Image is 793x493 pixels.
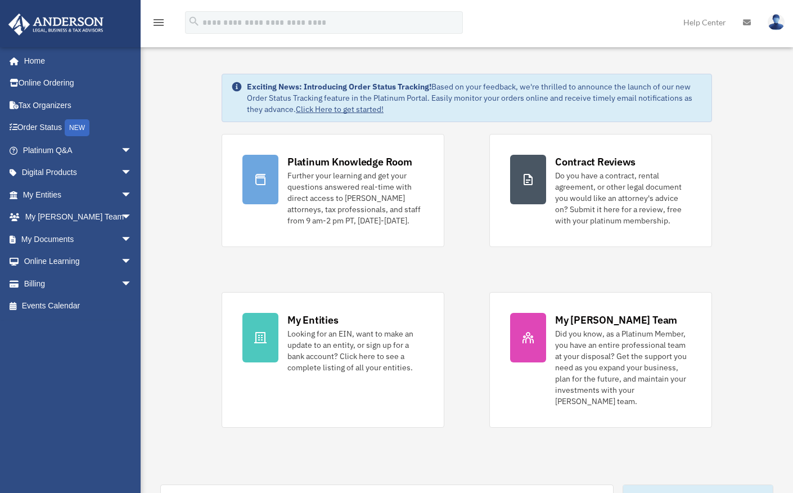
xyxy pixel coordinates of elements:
[8,72,149,95] a: Online Ordering
[287,170,423,226] div: Further your learning and get your questions answered real-time with direct access to [PERSON_NAM...
[121,139,143,162] span: arrow_drop_down
[8,116,149,140] a: Order StatusNEW
[121,250,143,274] span: arrow_drop_down
[121,206,143,229] span: arrow_drop_down
[121,228,143,251] span: arrow_drop_down
[489,292,712,428] a: My [PERSON_NAME] Team Did you know, as a Platinum Member, you have an entire professional team at...
[296,104,384,114] a: Click Here to get started!
[121,183,143,207] span: arrow_drop_down
[8,94,149,116] a: Tax Organizers
[8,206,149,228] a: My [PERSON_NAME] Teamarrow_drop_down
[555,155,636,169] div: Contract Reviews
[5,14,107,35] img: Anderson Advisors Platinum Portal
[287,313,338,327] div: My Entities
[555,313,677,327] div: My [PERSON_NAME] Team
[222,292,444,428] a: My Entities Looking for an EIN, want to make an update to an entity, or sign up for a bank accoun...
[8,183,149,206] a: My Entitiesarrow_drop_down
[8,139,149,162] a: Platinum Q&Aarrow_drop_down
[65,119,89,136] div: NEW
[287,328,423,373] div: Looking for an EIN, want to make an update to an entity, or sign up for a bank account? Click her...
[287,155,412,169] div: Platinum Knowledge Room
[247,82,431,92] strong: Exciting News: Introducing Order Status Tracking!
[8,250,149,273] a: Online Learningarrow_drop_down
[555,328,691,407] div: Did you know, as a Platinum Member, you have an entire professional team at your disposal? Get th...
[768,14,785,30] img: User Pic
[8,50,143,72] a: Home
[8,162,149,184] a: Digital Productsarrow_drop_down
[489,134,712,247] a: Contract Reviews Do you have a contract, rental agreement, or other legal document you would like...
[121,272,143,295] span: arrow_drop_down
[152,20,165,29] a: menu
[222,134,444,247] a: Platinum Knowledge Room Further your learning and get your questions answered real-time with dire...
[188,15,200,28] i: search
[247,81,702,115] div: Based on your feedback, we're thrilled to announce the launch of our new Order Status Tracking fe...
[8,272,149,295] a: Billingarrow_drop_down
[152,16,165,29] i: menu
[121,162,143,185] span: arrow_drop_down
[8,228,149,250] a: My Documentsarrow_drop_down
[8,295,149,317] a: Events Calendar
[555,170,691,226] div: Do you have a contract, rental agreement, or other legal document you would like an attorney's ad...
